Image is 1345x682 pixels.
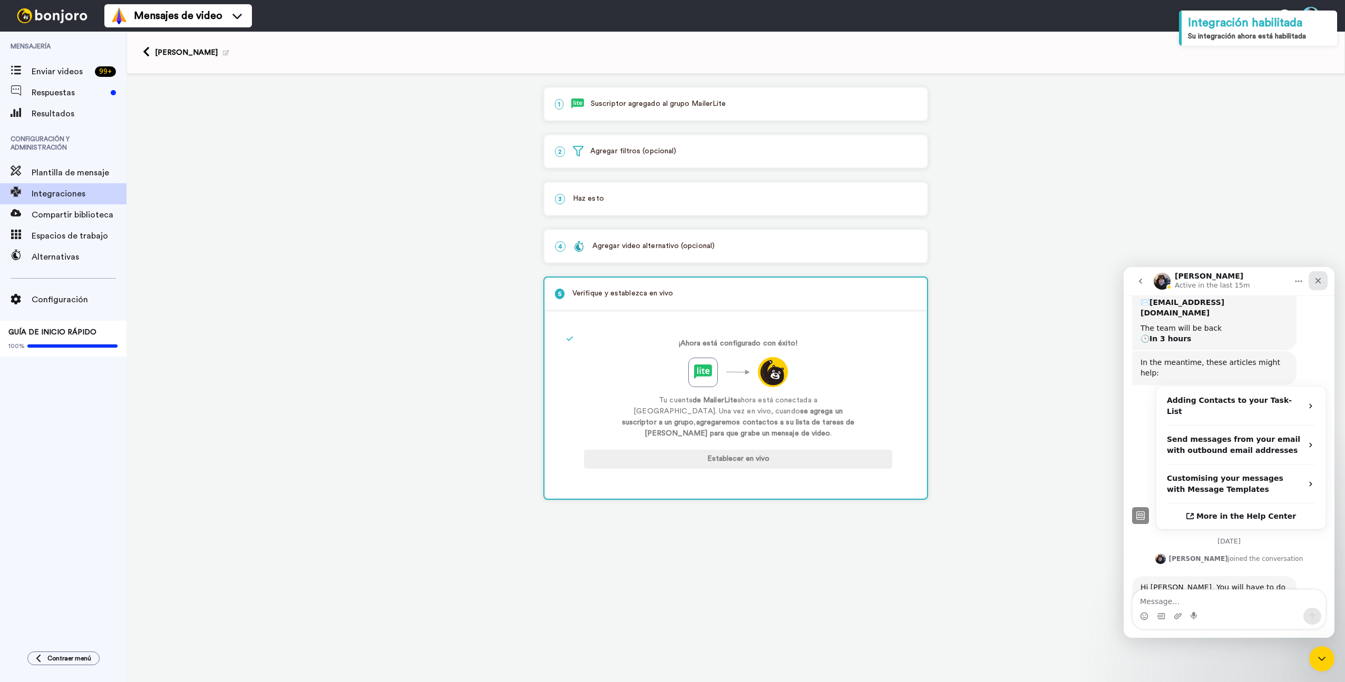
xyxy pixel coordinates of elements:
p: ¡Ahora está configurado con éxito! [679,338,798,349]
font: 99 [99,68,108,75]
font: Haz esto [573,193,604,204]
button: Contraer menú [27,651,100,665]
img: logo_mailerlite.svg [694,363,712,381]
span: Plantilla de mensaje [32,166,126,179]
strong: se agrega un suscriptor a un grupo [622,408,843,426]
img: filter.svg [573,146,583,156]
div: 1Suscriptor agregado al grupo MailerLite [543,87,928,121]
span: 4 [555,241,566,252]
font: Verifique y establezca en vivo [572,288,673,299]
span: Contraer menú [47,654,91,663]
div: + [95,66,116,77]
span: GUÍA DE INICIO RÁPIDO [8,329,96,336]
strong: agregaremos contactos a su lista de tareas de [PERSON_NAME] para que grabe un mensaje de video [645,419,855,437]
img: vm-color.svg [111,7,128,24]
div: Su integración ahora está habilitada [1188,31,1331,42]
iframe: Intercom live chat [1309,646,1334,671]
font: Agregar filtros (opcional) [590,146,676,157]
img: bj-logo-header-white.svg [13,8,92,23]
img: logo_round_yellow.svg [758,357,788,387]
span: Mensajes de video [134,8,222,23]
span: Respuestas [32,86,106,99]
button: Establecer en vivo [584,450,892,469]
span: Compartir biblioteca [32,209,126,221]
span: Configuración [32,293,126,306]
div: 2Agregar filtros (opcional) [543,134,928,169]
p: Tu cuenta ahora está conectada a [GEOGRAPHIC_DATA]. Una vez en vivo, cuando , . [617,395,860,439]
div: Integración habilitada [1188,15,1331,31]
span: 3 [555,194,565,204]
span: Integraciones [32,187,126,200]
span: 2 [555,146,565,157]
span: 100% [8,342,25,350]
span: Resultados [32,107,126,120]
font: [PERSON_NAME] [155,47,218,58]
strong: de MailerLite [693,397,737,404]
div: 4Agregar video alternativo (opcional) [543,229,928,263]
iframe: Intercom live chat [1124,267,1334,638]
div: 3Haz esto [543,182,928,216]
img: ArrowLong.svg [726,370,750,375]
span: 5 [555,289,564,299]
font: Suscriptor agregado al grupo MailerLite [591,98,726,110]
span: Alternativas [32,251,126,263]
span: 1 [555,99,563,110]
font: Agregar video alternativo (opcional) [592,241,715,252]
span: Enviar videos [32,65,91,78]
img: logo_mailerlite.svg [571,98,584,109]
span: Espacios de trabajo [32,230,126,242]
